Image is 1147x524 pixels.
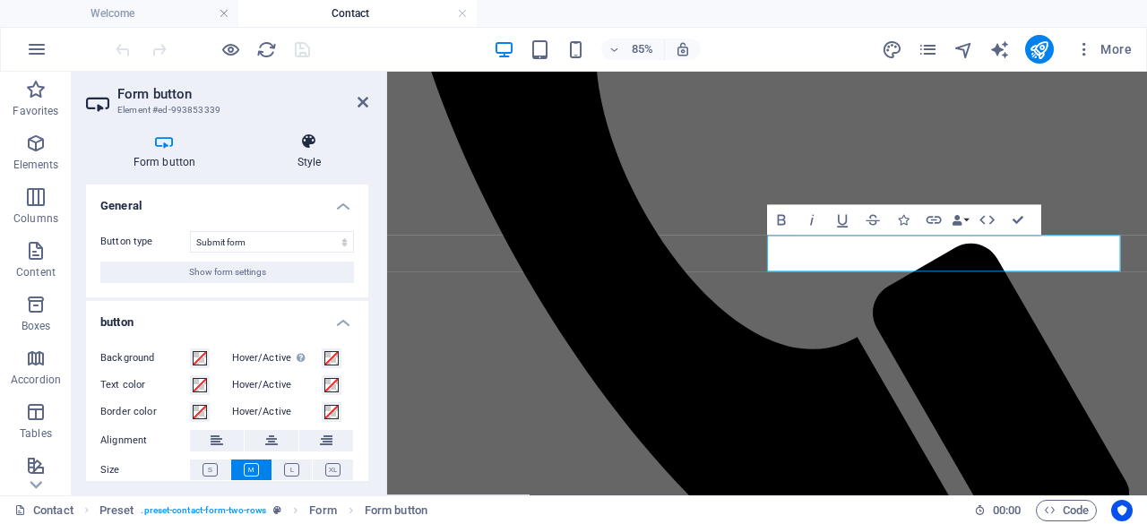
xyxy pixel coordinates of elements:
[100,374,190,396] label: Text color
[1029,39,1049,60] i: Publish
[993,500,1021,521] span: 00 00
[1044,500,1089,521] span: Code
[1005,503,1008,517] span: :
[256,39,277,60] i: Reload page
[232,348,322,369] label: Hover/Active
[974,500,1022,521] h6: Session time
[117,86,368,102] h2: Form button
[889,204,918,235] button: Icons
[882,39,902,60] i: Design (Ctrl+Alt+Y)
[86,133,250,170] h4: Form button
[973,204,1002,235] button: HTML
[22,319,51,333] p: Boxes
[232,401,322,423] label: Hover/Active
[1004,204,1032,235] button: Confirm (Ctrl+⏎)
[99,500,134,521] span: Click to select. Double-click to edit
[117,102,332,118] h3: Element #ed-993853339
[953,39,975,60] button: navigator
[232,374,322,396] label: Hover/Active
[767,204,796,235] button: Bold (Ctrl+B)
[989,39,1010,60] i: AI Writer
[628,39,657,60] h6: 85%
[13,211,58,226] p: Columns
[365,500,427,521] span: Click to select. Double-click to edit
[882,39,903,60] button: design
[14,500,73,521] a: Click to cancel selection. Double-click to open Pages
[950,204,971,235] button: Data Bindings
[675,41,691,57] i: On resize automatically adjust zoom level to fit chosen device.
[919,204,948,235] button: Link
[858,204,887,235] button: Strikethrough
[86,185,368,217] h4: General
[255,39,277,60] button: reload
[189,262,266,283] span: Show form settings
[989,39,1011,60] button: text_generator
[238,4,477,23] h4: Contact
[1025,35,1054,64] button: publish
[100,348,190,369] label: Background
[99,500,427,521] nav: breadcrumb
[16,265,56,279] p: Content
[309,500,336,521] span: Click to select. Double-click to edit
[86,301,368,333] h4: button
[13,104,58,118] p: Favorites
[100,460,190,481] label: Size
[100,262,354,283] button: Show form settings
[918,39,938,60] i: Pages (Ctrl+Alt+S)
[100,430,190,451] label: Alignment
[11,373,61,387] p: Accordion
[828,204,857,235] button: Underline (Ctrl+U)
[20,426,52,441] p: Tables
[918,39,939,60] button: pages
[953,39,974,60] i: Navigator
[250,133,368,170] h4: Style
[1068,35,1139,64] button: More
[1036,500,1097,521] button: Code
[220,39,241,60] button: Click here to leave preview mode and continue editing
[100,401,190,423] label: Border color
[798,204,826,235] button: Italic (Ctrl+I)
[141,500,266,521] span: . preset-contact-form-two-rows
[1075,40,1132,58] span: More
[100,231,190,253] label: Button type
[1111,500,1133,521] button: Usercentrics
[273,505,281,515] i: This element is a customizable preset
[601,39,665,60] button: 85%
[13,158,59,172] p: Elements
